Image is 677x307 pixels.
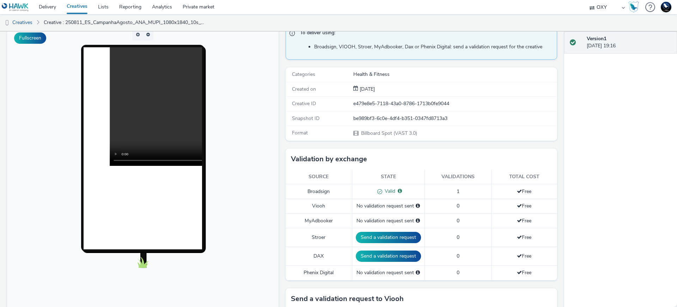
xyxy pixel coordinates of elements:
div: Please select a deal below and click on Send to send a validation request to Phenix Digital. [416,269,420,276]
span: Creative ID [292,100,316,107]
th: Source [286,170,352,184]
div: No validation request sent [356,203,421,210]
span: Snapshot ID [292,115,319,122]
li: Broadsign, VIOOH, Stroer, MyAdbooker, Dax or Phenix Digital: send a validation request for the cr... [314,43,553,50]
th: Total cost [491,170,557,184]
img: undefined Logo [2,3,29,12]
span: Categories [292,71,315,78]
a: Creative : 250811_ES_CampanhaAgosto_ANA_MUPI_1080x1840_10s_VV.mp4 [40,14,209,31]
div: Please select a deal below and click on Send to send a validation request to MyAdbooker. [416,217,420,224]
div: No validation request sent [356,269,421,276]
td: MyAdbooker [286,213,352,228]
h3: Send a validation request to Viooh [291,294,404,304]
span: 0 [457,203,459,209]
div: be989bf3-6c0e-4df4-b351-0347fd8713a3 [353,115,556,122]
td: Broadsign [286,184,352,199]
td: DAX [286,247,352,266]
th: State [352,170,425,184]
span: Free [517,269,531,276]
span: 0 [457,253,459,259]
th: Validations [425,170,491,184]
h3: Validation by exchange [291,154,367,164]
div: [DATE] 19:16 [587,35,671,50]
div: Creation 16 September 2025, 19:16 [358,86,375,93]
img: Hawk Academy [628,1,639,13]
span: Format [292,130,308,136]
span: Billboard Spot (VAST 3.0) [360,130,417,137]
span: Created on [292,86,316,92]
span: Free [517,203,531,209]
strong: Version 1 [587,35,606,42]
span: Valid [382,188,395,194]
span: 1 [457,188,459,195]
span: Free [517,217,531,224]
img: Support Hawk [661,2,671,12]
span: To deliver using: [300,29,550,38]
div: Please select a deal below and click on Send to send a validation request to Viooh. [416,203,420,210]
td: Phenix Digital [286,266,352,280]
span: 0 [457,217,459,224]
span: Free [517,234,531,241]
div: Health & Fitness [353,71,556,78]
button: Send a validation request [356,232,421,243]
div: No validation request sent [356,217,421,224]
td: Viooh [286,199,352,213]
button: Send a validation request [356,251,421,262]
td: Stroer [286,228,352,247]
img: dooh [4,19,11,26]
span: 0 [457,269,459,276]
a: Hawk Academy [628,1,642,13]
span: [DATE] [358,86,375,92]
span: 0 [457,234,459,241]
span: Free [517,253,531,259]
div: e479e8e5-7118-43a0-8786-1713b0fe9044 [353,100,556,107]
span: Free [517,188,531,195]
button: Fullscreen [14,32,46,44]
